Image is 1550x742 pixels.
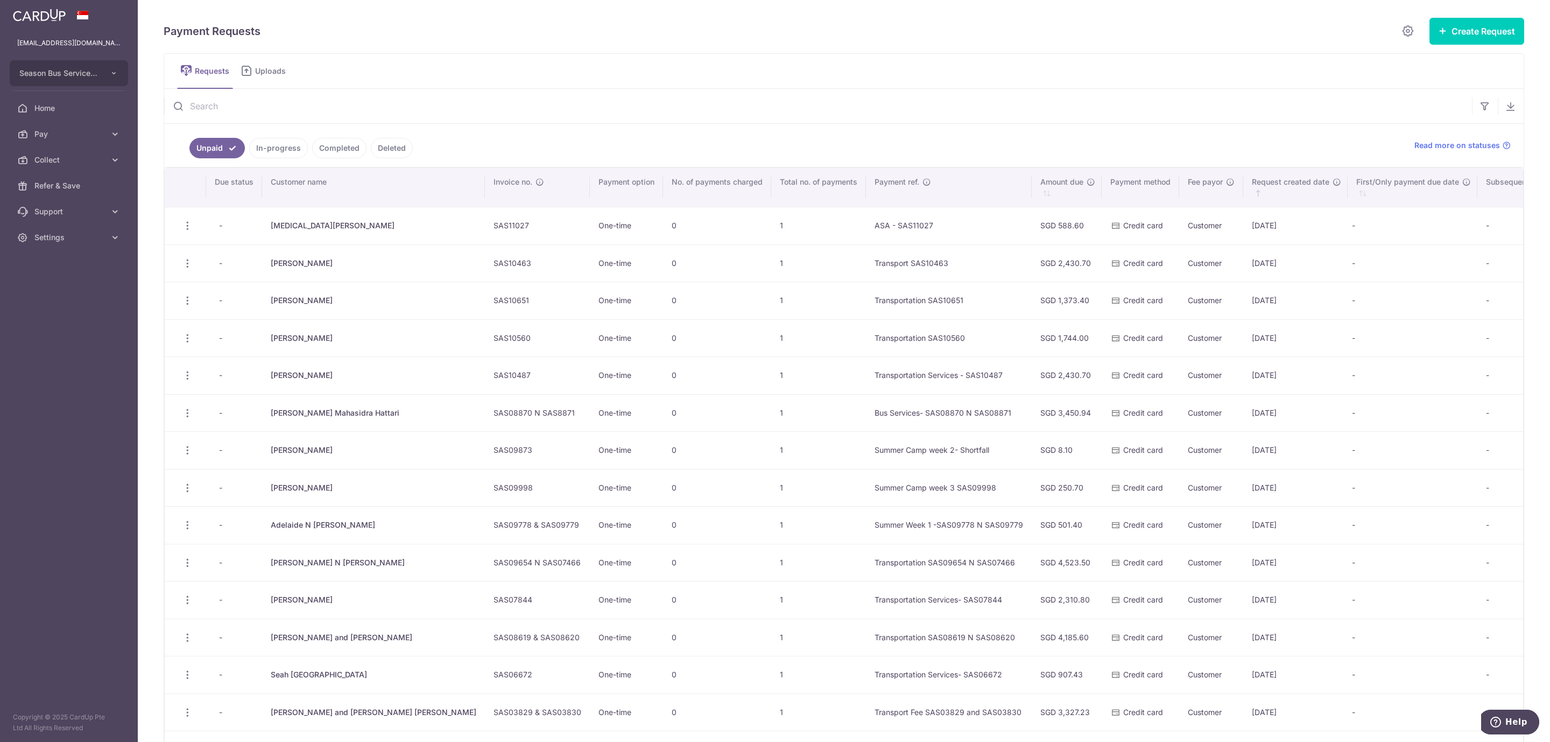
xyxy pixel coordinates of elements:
td: 0 [663,581,771,619]
td: [PERSON_NAME] and [PERSON_NAME] [PERSON_NAME] [262,694,485,731]
td: 1 [771,544,866,582]
td: 1 [771,581,866,619]
span: Customer [1188,258,1222,268]
td: - [1348,244,1477,282]
span: Credit card [1123,296,1163,305]
img: CardUp [13,9,66,22]
td: [PERSON_NAME] and [PERSON_NAME] [262,619,485,656]
a: Unpaid [189,138,245,158]
td: [DATE] [1243,544,1348,582]
a: Uploads [237,54,293,88]
td: SAS08619 & SAS08620 [485,619,590,656]
span: - [215,368,227,383]
td: - [1348,544,1477,582]
th: Due status [206,168,262,207]
th: No. of payments charged [663,168,771,207]
td: 0 [663,394,771,432]
td: SGD 3,450.94 [1032,394,1102,432]
td: 1 [771,469,866,507]
td: Summer Week 1 -SAS09778 N SAS09779 [866,506,1032,544]
td: 1 [771,207,866,244]
td: SAS09873 [485,431,590,469]
td: - [1348,356,1477,394]
a: Deleted [371,138,413,158]
span: Request created date [1252,177,1329,187]
th: Payment ref. [866,168,1032,207]
td: ASA - SAS11027 [866,207,1032,244]
th: Invoice no. [485,168,590,207]
span: Credit card [1123,370,1163,380]
span: - [215,293,227,308]
td: Summer Camp week 3 SAS09998 [866,469,1032,507]
span: - [215,705,227,720]
td: One-time [590,694,663,731]
span: Customer [1188,370,1222,380]
td: 1 [771,431,866,469]
span: Credit card [1123,221,1163,230]
span: Customer [1188,333,1222,342]
td: SGD 1,373.40 [1032,282,1102,319]
td: SAS10560 [485,319,590,357]
td: One-time [590,469,663,507]
td: SGD 4,523.50 [1032,544,1102,582]
td: 0 [663,544,771,582]
td: SAS09778 & SAS09779 [485,506,590,544]
span: - [215,331,227,346]
td: Transportation Services- SAS06672 [866,656,1032,694]
td: [PERSON_NAME] [262,469,485,507]
td: 1 [771,694,866,731]
td: [DATE] [1243,394,1348,432]
td: Transport SAS10463 [866,244,1032,282]
td: - [1348,282,1477,319]
span: - [215,480,227,495]
td: 1 [771,356,866,394]
span: Customer [1188,708,1222,717]
td: [PERSON_NAME] [262,282,485,319]
td: Bus Services- SAS08870 N SAS08871 [866,394,1032,432]
span: Credit card [1123,708,1163,717]
span: Help [24,8,46,17]
td: [PERSON_NAME] [262,319,485,357]
button: Create Request [1429,18,1524,45]
td: - [1348,656,1477,694]
td: SAS11027 [485,207,590,244]
td: - [1348,207,1477,244]
td: SGD 2,430.70 [1032,356,1102,394]
span: Customer [1188,595,1222,604]
iframe: Opens a widget where you can find more information [1481,710,1539,737]
span: Amount due [1040,177,1083,187]
span: - [215,555,227,570]
td: SAS07844 [485,581,590,619]
td: SGD 588.60 [1032,207,1102,244]
td: Transportation SAS10560 [866,319,1032,357]
td: [MEDICAL_DATA][PERSON_NAME] [262,207,485,244]
th: Customer name [262,168,485,207]
td: One-time [590,394,663,432]
td: SAS09998 [485,469,590,507]
span: Customer [1188,483,1222,492]
td: SAS09654 N SAS07466 [485,544,590,582]
td: [DATE] [1243,282,1348,319]
span: Credit card [1123,595,1163,604]
a: Read more on statuses [1414,140,1511,151]
span: Customer [1188,633,1222,642]
span: Read more on statuses [1414,140,1500,151]
td: One-time [590,319,663,357]
td: One-time [590,431,663,469]
td: [PERSON_NAME] [262,356,485,394]
td: SAS10651 [485,282,590,319]
span: Payment ref. [875,177,919,187]
td: - [1348,506,1477,544]
td: 0 [663,244,771,282]
span: Credit card [1123,633,1163,642]
a: In-progress [249,138,308,158]
td: 1 [771,394,866,432]
td: SGD 2,310.80 [1032,581,1102,619]
td: 0 [663,282,771,319]
td: [DATE] [1243,506,1348,544]
th: Amount due : activate to sort column ascending [1032,168,1102,207]
td: SAS10463 [485,244,590,282]
td: - [1348,319,1477,357]
td: Transportation SAS09654 N SAS07466 [866,544,1032,582]
td: One-time [590,282,663,319]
